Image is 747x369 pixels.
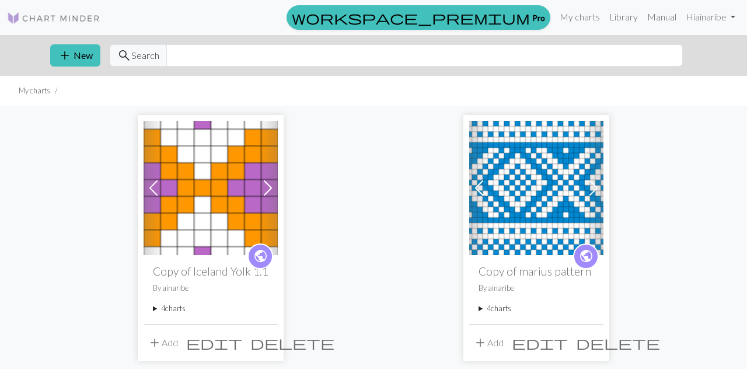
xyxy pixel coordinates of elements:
[186,336,242,350] i: Edit
[292,9,530,26] span: workspace_premium
[579,245,594,268] i: public
[473,335,487,351] span: add
[247,243,273,269] a: public
[508,332,572,354] button: Edit
[572,332,664,354] button: Delete
[681,5,740,29] a: Hiainaribe
[117,47,131,64] span: search
[512,336,568,350] i: Edit
[50,44,100,67] button: New
[287,5,550,30] a: Pro
[148,335,162,351] span: add
[469,181,603,192] a: norwegisch
[144,332,182,354] button: Add
[153,264,268,278] h2: Copy of Iceland Yolk 1.1
[153,283,268,294] p: By ainaribe
[579,247,594,265] span: public
[573,243,599,269] a: public
[19,85,50,96] li: My charts
[605,5,643,29] a: Library
[253,247,268,265] span: public
[7,11,100,25] img: Logo
[479,264,594,278] h2: Copy of marius pattern
[186,335,242,351] span: edit
[153,303,268,314] summary: 4charts
[144,121,278,255] img: Iceland Yolk 1.0
[182,332,246,354] button: Edit
[250,335,334,351] span: delete
[576,335,660,351] span: delete
[469,121,603,255] img: norwegisch
[253,245,268,268] i: public
[144,181,278,192] a: Iceland Yolk 1.0
[58,47,72,64] span: add
[469,332,508,354] button: Add
[131,48,159,62] span: Search
[246,332,338,354] button: Delete
[643,5,681,29] a: Manual
[512,335,568,351] span: edit
[479,283,594,294] p: By ainaribe
[555,5,605,29] a: My charts
[479,303,594,314] summary: 4charts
